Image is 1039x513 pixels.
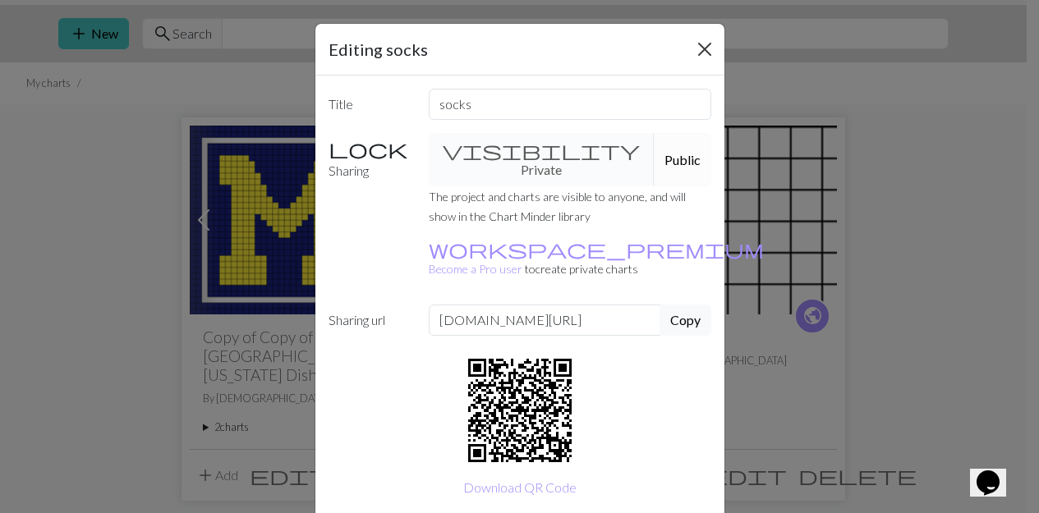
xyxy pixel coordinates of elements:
[319,133,420,186] label: Sharing
[453,472,587,503] button: Download QR Code
[660,305,711,336] button: Copy
[319,89,420,120] label: Title
[429,242,764,276] a: Become a Pro user
[429,190,686,223] small: The project and charts are visible to anyone, and will show in the Chart Minder library
[429,237,764,260] span: workspace_premium
[692,36,718,62] button: Close
[319,305,420,336] label: Sharing url
[654,133,711,186] button: Public
[329,37,428,62] h5: Editing socks
[970,447,1023,497] iframe: chat widget
[429,242,764,276] small: to create private charts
